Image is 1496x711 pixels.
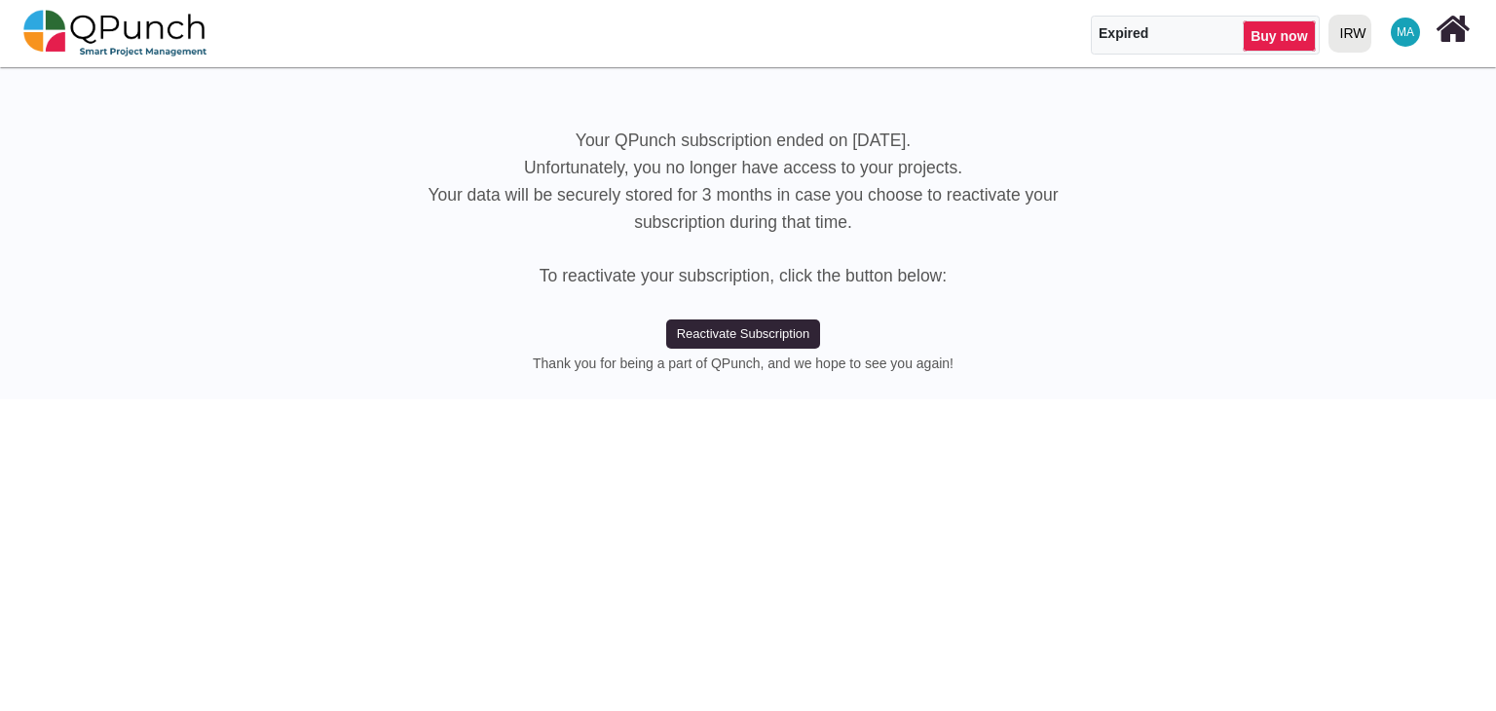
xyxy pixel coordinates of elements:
[666,319,820,349] button: Reactivate Subscription
[1243,20,1315,52] a: Buy now
[1391,18,1420,47] span: Mahmood Ashraf
[15,158,1472,178] h5: Unfortunately, you no longer have access to your projects.
[1099,25,1148,41] span: Expired
[1340,17,1366,51] div: IRW
[23,4,207,62] img: qpunch-sp.fa6292f.png
[15,131,1472,151] h5: Your QPunch subscription ended on [DATE].
[1379,1,1432,63] a: MA
[15,355,1472,372] h6: Thank you for being a part of QPunch, and we hope to see you again!
[15,212,1472,233] h5: subscription during that time.
[1320,1,1379,65] a: IRW
[15,185,1472,206] h5: Your data will be securely stored for 3 months in case you choose to reactivate your
[15,266,1472,286] h5: To reactivate your subscription, click the button below:
[1397,26,1414,38] span: MA
[1436,11,1470,48] i: Home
